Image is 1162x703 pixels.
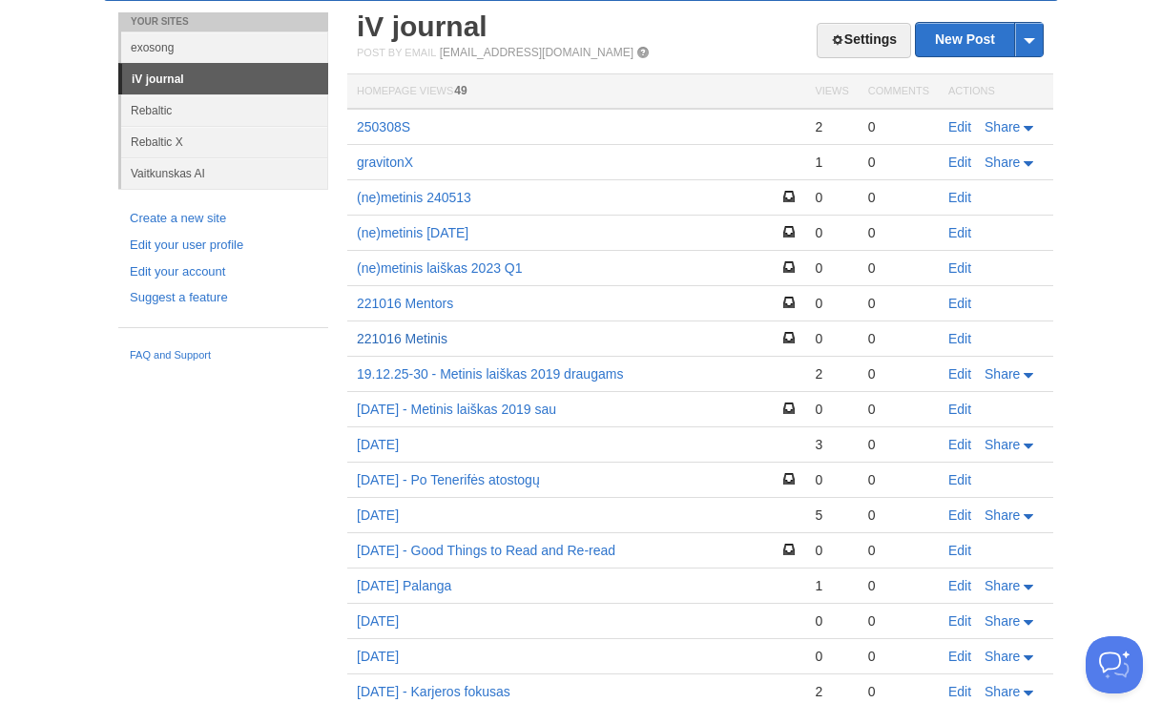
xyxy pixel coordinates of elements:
[121,126,328,157] a: Rebaltic X
[948,119,971,134] a: Edit
[1086,636,1143,693] iframe: Help Scout Beacon - Open
[130,262,317,282] a: Edit your account
[985,613,1020,629] span: Share
[868,471,929,488] div: 0
[815,542,848,559] div: 0
[122,64,328,94] a: iV journal
[948,296,971,311] a: Edit
[130,209,317,229] a: Create a new site
[868,612,929,630] div: 0
[357,260,523,276] a: (ne)metinis laiškas 2023 Q1
[815,401,848,418] div: 0
[868,259,929,277] div: 0
[985,437,1020,452] span: Share
[948,331,971,346] a: Edit
[985,578,1020,593] span: Share
[357,684,510,699] a: [DATE] - Karjeros fokusas
[130,288,317,308] a: Suggest a feature
[868,401,929,418] div: 0
[985,507,1020,523] span: Share
[815,365,848,383] div: 2
[948,649,971,664] a: Edit
[815,612,848,630] div: 0
[815,507,848,524] div: 5
[347,74,805,110] th: Homepage Views
[815,224,848,241] div: 0
[815,189,848,206] div: 0
[357,47,436,58] span: Post by Email
[815,648,848,665] div: 0
[985,366,1020,382] span: Share
[815,295,848,312] div: 0
[815,330,848,347] div: 0
[868,154,929,171] div: 0
[948,190,971,205] a: Edit
[868,507,929,524] div: 0
[868,577,929,594] div: 0
[357,190,471,205] a: (ne)metinis 240513
[121,31,328,63] a: exosong
[805,74,858,110] th: Views
[130,236,317,256] a: Edit your user profile
[357,543,615,558] a: [DATE] - Good Things to Read and Re-read
[948,507,971,523] a: Edit
[948,684,971,699] a: Edit
[121,94,328,126] a: Rebaltic
[815,154,848,171] div: 1
[357,437,399,452] a: [DATE]
[985,684,1020,699] span: Share
[357,507,399,523] a: [DATE]
[357,472,540,487] a: [DATE] - Po Tenerifės atostogų
[948,225,971,240] a: Edit
[454,84,467,97] span: 49
[868,648,929,665] div: 0
[868,295,929,312] div: 0
[815,471,848,488] div: 0
[948,366,971,382] a: Edit
[948,437,971,452] a: Edit
[948,155,971,170] a: Edit
[859,74,939,110] th: Comments
[868,683,929,700] div: 0
[948,260,971,276] a: Edit
[815,577,848,594] div: 1
[118,12,328,31] li: Your Sites
[985,119,1020,134] span: Share
[357,402,556,417] a: [DATE] - Metinis laiškas 2019 sau
[357,366,623,382] a: 19.12.25-30 - Metinis laiškas 2019 draugams
[939,74,1053,110] th: Actions
[815,683,848,700] div: 2
[948,578,971,593] a: Edit
[868,330,929,347] div: 0
[948,543,971,558] a: Edit
[121,157,328,189] a: Vaitkunskas AI
[916,23,1043,56] a: New Post
[357,296,453,311] a: 221016 Mentors
[948,402,971,417] a: Edit
[948,613,971,629] a: Edit
[357,331,447,346] a: 221016 Metinis
[130,347,317,364] a: FAQ and Support
[815,436,848,453] div: 3
[868,542,929,559] div: 0
[440,46,633,59] a: [EMAIL_ADDRESS][DOMAIN_NAME]
[868,365,929,383] div: 0
[357,649,399,664] a: [DATE]
[815,118,848,135] div: 2
[815,259,848,277] div: 0
[985,155,1020,170] span: Share
[948,472,971,487] a: Edit
[868,436,929,453] div: 0
[357,119,410,134] a: 250308S
[817,23,911,58] a: Settings
[357,10,488,42] a: iV journal
[357,225,468,240] a: (ne)metinis [DATE]
[868,189,929,206] div: 0
[357,578,451,593] a: [DATE] Palanga
[357,155,413,170] a: gravitonX
[357,613,399,629] a: [DATE]
[868,118,929,135] div: 0
[985,649,1020,664] span: Share
[868,224,929,241] div: 0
